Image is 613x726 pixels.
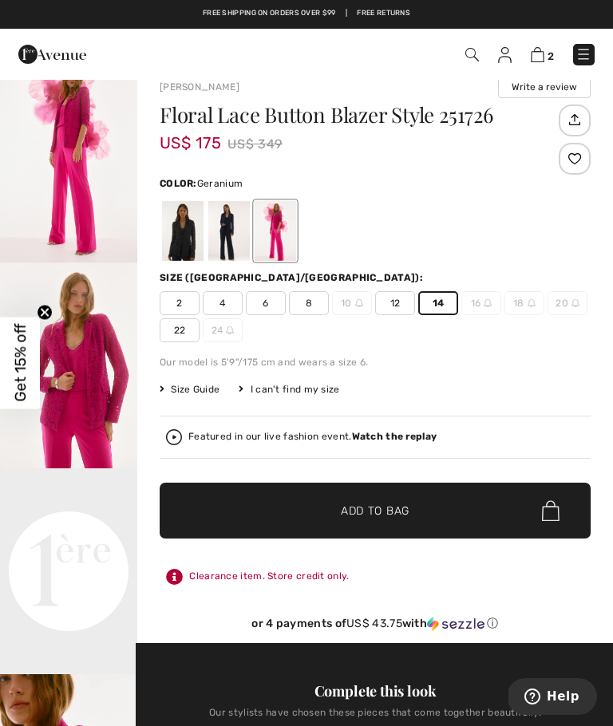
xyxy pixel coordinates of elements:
[531,47,544,62] img: Shopping Bag
[246,291,286,315] span: 6
[465,48,479,61] img: Search
[528,299,536,307] img: ring-m.svg
[255,201,296,261] div: Geranium
[160,270,426,285] div: Size ([GEOGRAPHIC_DATA]/[GEOGRAPHIC_DATA]):
[571,299,579,307] img: ring-m.svg
[357,8,410,19] a: Free Returns
[160,355,591,369] div: Our model is 5'9"/175 cm and wears a size 6.
[375,291,415,315] span: 12
[160,617,591,637] div: or 4 payments ofUS$ 43.75withSezzle Click to learn more about Sezzle
[208,201,250,261] div: Midnight Blue
[498,47,512,63] img: My Info
[160,617,591,631] div: or 4 payments of with
[160,318,200,342] span: 22
[418,291,458,315] span: 14
[341,503,409,519] span: Add to Bag
[160,562,591,591] div: Clearance item. Store credit only.
[531,46,554,63] a: 2
[37,305,53,321] button: Close teaser
[575,46,591,62] img: Menu
[355,299,363,307] img: ring-m.svg
[11,324,30,402] span: Get 15% off
[160,291,200,315] span: 2
[427,617,484,631] img: Sezzle
[227,132,283,156] span: US$ 349
[18,38,86,70] img: 1ère Avenue
[160,117,221,152] span: US$ 175
[160,382,219,397] span: Size Guide
[18,47,86,61] a: 1ère Avenue
[160,81,239,93] a: [PERSON_NAME]
[508,678,597,718] iframe: Opens a widget where you can find more information
[548,291,587,315] span: 20
[332,291,372,315] span: 10
[561,106,587,133] img: Share
[352,431,437,442] strong: Watch the replay
[461,291,501,315] span: 16
[498,76,591,98] button: Write a review
[160,483,591,539] button: Add to Bag
[289,291,329,315] span: 8
[162,201,204,261] div: Black
[239,382,339,397] div: I can't find my size
[160,681,591,700] div: Complete this look
[346,617,402,630] span: US$ 43.75
[226,326,234,334] img: ring-m.svg
[346,8,347,19] span: |
[484,299,492,307] img: ring-m.svg
[188,432,437,442] div: Featured in our live fashion event.
[160,178,197,189] span: Color:
[203,318,243,342] span: 24
[166,429,182,445] img: Watch the replay
[160,105,555,125] h1: Floral Lace Button Blazer Style 251726
[197,178,243,189] span: Geranium
[203,291,243,315] span: 4
[504,291,544,315] span: 18
[548,50,554,62] span: 2
[203,8,336,19] a: Free shipping on orders over $99
[542,500,560,521] img: Bag.svg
